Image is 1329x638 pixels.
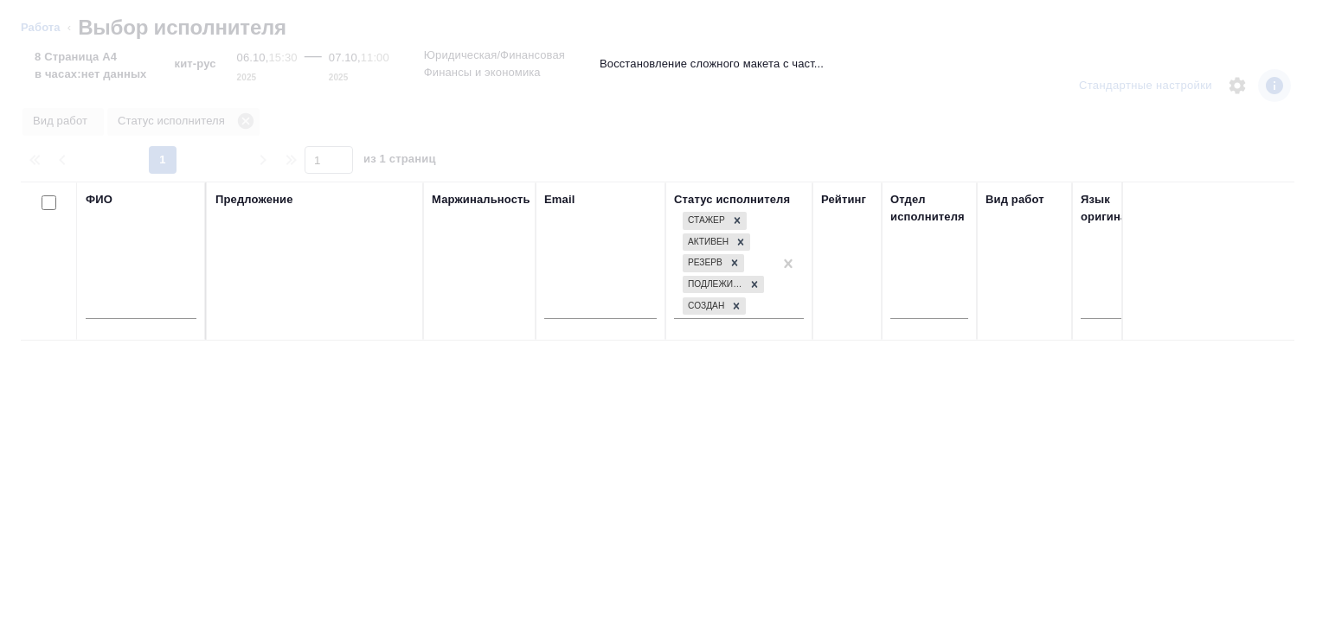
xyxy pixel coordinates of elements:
[681,232,752,253] div: Стажер, Активен, Резерв, Подлежит внедрению, Создан
[986,191,1044,208] div: Вид работ
[683,254,725,272] div: Резерв
[890,191,968,226] div: Отдел исполнителя
[544,191,575,208] div: Email
[432,191,530,208] div: Маржинальность
[674,191,790,208] div: Статус исполнителя
[681,296,748,317] div: Стажер, Активен, Резерв, Подлежит внедрению, Создан
[681,210,748,232] div: Стажер, Активен, Резерв, Подлежит внедрению, Создан
[600,55,824,73] p: Восстановление сложного макета с част...
[1081,191,1159,226] div: Язык оригинала
[681,252,746,274] div: Стажер, Активен, Резерв, Подлежит внедрению, Создан
[683,233,731,252] div: Активен
[681,274,766,296] div: Стажер, Активен, Резерв, Подлежит внедрению, Создан
[86,191,112,208] div: ФИО
[683,212,728,230] div: Стажер
[683,276,745,294] div: Подлежит внедрению
[821,191,866,208] div: Рейтинг
[215,191,293,208] div: Предложение
[683,297,727,316] div: Создан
